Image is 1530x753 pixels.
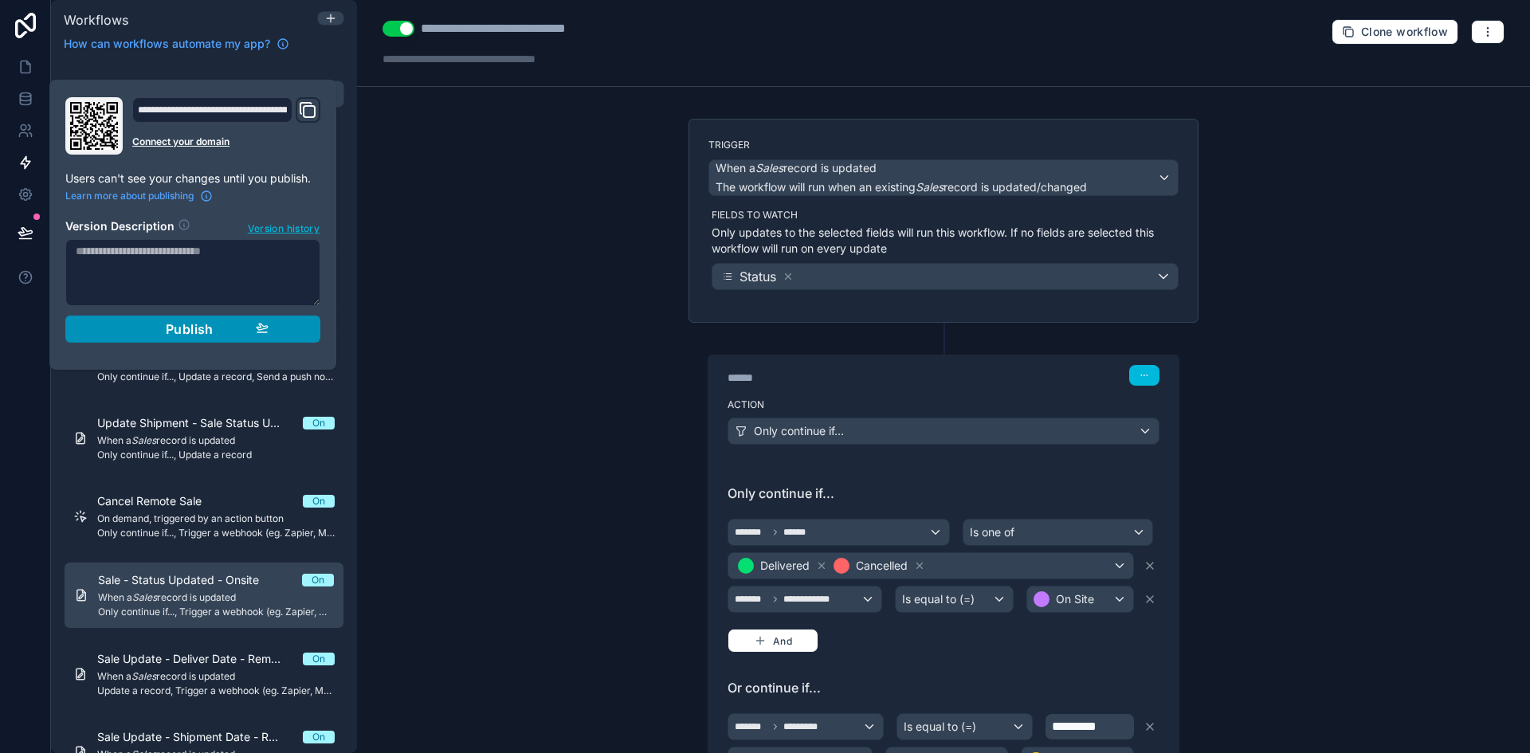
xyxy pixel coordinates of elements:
button: Is one of [963,519,1153,546]
button: On Site [1026,586,1134,613]
em: Sales [916,180,943,194]
button: When aSalesrecord is updatedThe workflow will run when an existingSalesrecord is updated/changed [708,159,1179,196]
span: Or continue if... [728,678,1159,697]
span: Delivered [760,558,810,574]
span: Only continue if... [728,484,1159,503]
span: Publish [166,321,214,337]
span: Status [739,267,776,286]
p: Users can't see your changes until you publish. [65,171,320,186]
label: Trigger [708,139,1179,151]
span: On Site [1056,591,1094,607]
span: Learn more about publishing [65,190,194,202]
span: When a record is updated [716,160,877,176]
h2: Version Description [65,218,175,236]
span: Clone workflow [1361,25,1448,39]
label: Fields to watch [712,209,1179,222]
span: Workflows [64,12,128,28]
em: Sales [755,161,783,175]
span: Is one of [970,524,1014,540]
div: Domain and Custom Link [132,97,320,155]
a: How can workflows automate my app? [57,36,296,52]
p: Only updates to the selected fields will run this workflow. If no fields are selected this workfl... [712,225,1179,257]
button: Only continue if... [728,418,1159,445]
label: Action [728,398,1159,411]
a: Connect your domain [132,135,320,148]
span: Cancelled [856,558,908,574]
button: Clone workflow [1332,19,1458,45]
button: Is equal to (=) [895,586,1014,613]
span: Only continue if... [754,423,844,439]
button: Status [712,263,1179,290]
button: DeliveredCancelled [728,552,1134,579]
span: The workflow will run when an existing record is updated/changed [716,180,1087,194]
button: Version history [247,218,320,236]
span: Is equal to (=) [904,719,976,735]
span: Is equal to (=) [902,591,975,607]
span: How can workflows automate my app? [64,36,270,52]
span: Version history [248,219,320,235]
button: Is equal to (=) [896,713,1032,740]
button: Publish [65,316,320,343]
button: And [728,629,818,653]
a: Learn more about publishing [65,190,213,202]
